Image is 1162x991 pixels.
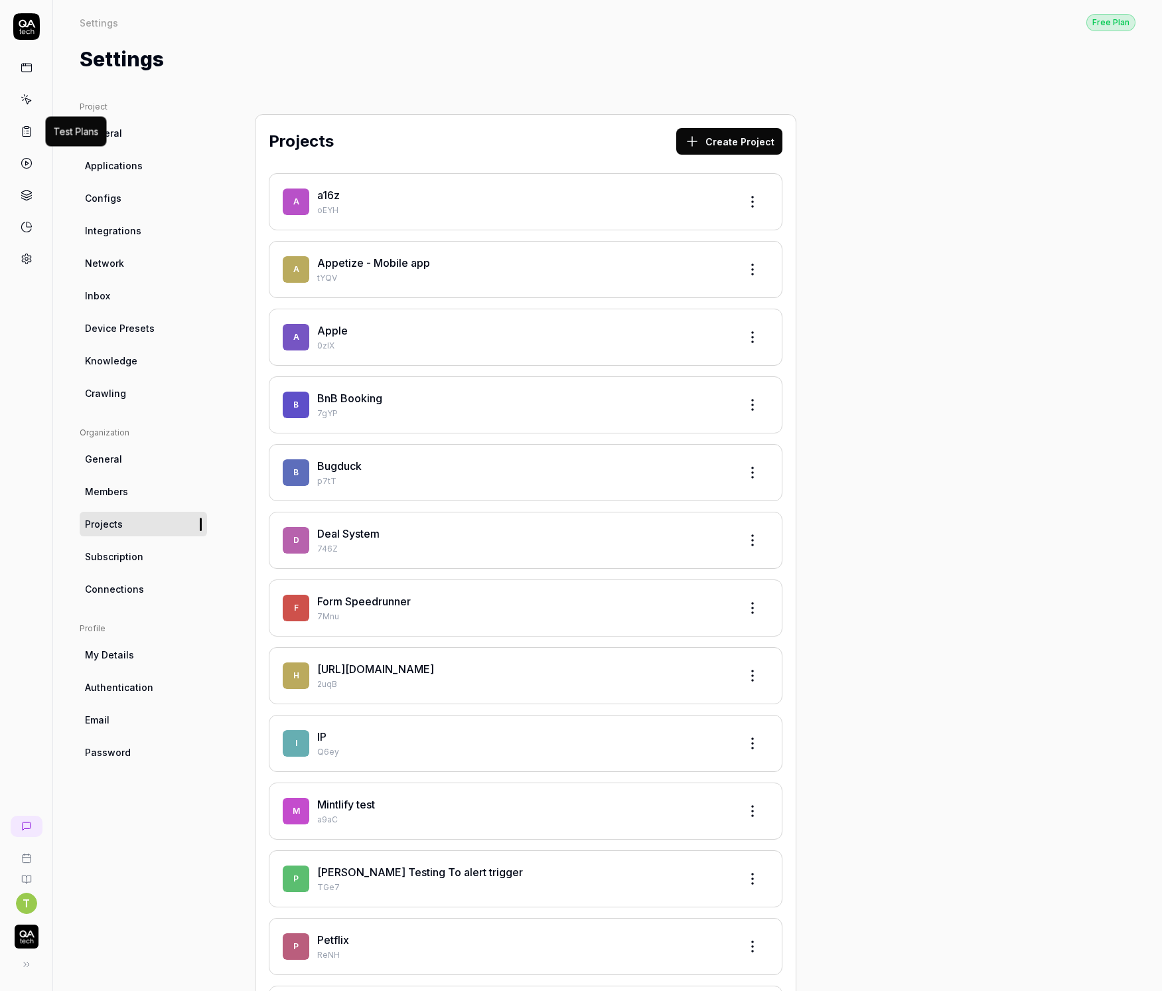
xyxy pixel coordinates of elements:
span: Subscription [85,550,143,564]
p: 0zIX [317,340,729,352]
p: p7tT [317,475,729,487]
a: Deal System [317,527,380,540]
a: Configs [80,186,207,210]
p: oEYH [317,204,729,216]
a: Integrations [80,218,207,243]
span: B [283,459,309,486]
p: 746Z [317,543,729,555]
p: 7gYP [317,408,729,419]
span: Network [85,256,124,270]
a: Applications [80,153,207,178]
span: Knowledge [85,354,137,368]
div: Project [80,101,207,113]
a: Mintlify test [317,798,375,811]
a: a16z [317,189,340,202]
span: General [85,452,122,466]
a: Subscription [80,544,207,569]
span: A [283,256,309,283]
a: General [80,447,207,471]
a: Inbox [80,283,207,308]
p: ReNH [317,949,729,961]
a: Connections [80,577,207,601]
span: Crawling [85,386,126,400]
img: QA Tech Logo [15,925,38,949]
div: Free Plan [1086,14,1135,31]
span: Applications [85,159,143,173]
span: Password [85,745,131,759]
div: Settings [80,16,118,29]
span: D [283,527,309,554]
a: My Details [80,643,207,667]
a: General [80,121,207,145]
span: M [283,798,309,824]
a: Book a call with us [5,842,47,864]
a: BnB Booking [317,392,382,405]
button: QA Tech Logo [5,914,47,951]
span: Members [85,485,128,498]
a: Password [80,740,207,765]
span: Device Presets [85,321,155,335]
a: Members [80,479,207,504]
span: h [283,662,309,689]
span: I [283,730,309,757]
a: Documentation [5,864,47,885]
a: Network [80,251,207,275]
span: Connections [85,582,144,596]
a: [URL][DOMAIN_NAME] [317,662,434,676]
span: F [283,595,309,621]
h2: Projects [269,129,334,153]
a: Knowledge [80,348,207,373]
a: Authentication [80,675,207,700]
div: Organization [80,427,207,439]
span: Authentication [85,680,153,694]
p: tYQV [317,272,729,284]
span: a [283,189,309,215]
p: 2uqB [317,678,729,690]
a: Petflix [317,933,349,947]
span: B [283,392,309,418]
span: Inbox [85,289,110,303]
a: Device Presets [80,316,207,341]
a: Bugduck [317,459,362,473]
a: Crawling [80,381,207,406]
span: Integrations [85,224,141,238]
span: Configs [85,191,121,205]
p: TGe7 [317,881,729,893]
h1: Settings [80,44,164,74]
a: New conversation [11,816,42,837]
span: Projects [85,517,123,531]
a: Free Plan [1086,13,1135,31]
a: [PERSON_NAME] Testing To alert trigger [317,866,523,879]
p: 7Mnu [317,611,729,623]
button: T [16,893,37,914]
p: a9aC [317,814,729,826]
a: IP [317,730,327,743]
p: Q6ey [317,746,729,758]
div: Profile [80,623,207,635]
span: Email [85,713,109,727]
a: Apple [317,324,348,337]
span: P [283,933,309,960]
span: P [283,866,309,892]
a: Appetize - Mobile app [317,256,430,269]
span: My Details [85,648,134,662]
div: Test Plans [54,125,99,139]
a: Form Speedrunner [317,595,411,608]
a: Projects [80,512,207,536]
span: A [283,324,309,350]
a: Email [80,708,207,732]
button: Create Project [676,128,782,155]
